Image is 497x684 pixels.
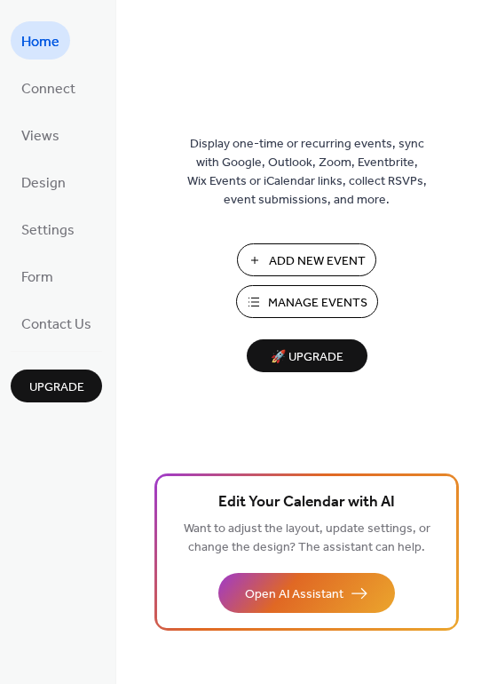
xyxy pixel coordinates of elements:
[21,311,91,338] span: Contact Us
[187,135,427,210] span: Display one-time or recurring events, sync with Google, Outlook, Zoom, Eventbrite, Wix Events or ...
[11,21,70,60] a: Home
[11,370,102,402] button: Upgrade
[11,257,64,295] a: Form
[237,243,376,276] button: Add New Event
[21,28,59,56] span: Home
[247,339,367,372] button: 🚀 Upgrade
[218,573,395,613] button: Open AI Assistant
[218,490,395,515] span: Edit Your Calendar with AI
[11,115,70,154] a: Views
[257,346,357,370] span: 🚀 Upgrade
[11,68,86,107] a: Connect
[245,585,343,604] span: Open AI Assistant
[11,210,85,248] a: Settings
[268,294,367,313] span: Manage Events
[29,378,84,397] span: Upgrade
[21,217,75,244] span: Settings
[21,123,59,150] span: Views
[269,252,366,271] span: Add New Event
[236,285,378,318] button: Manage Events
[11,304,102,342] a: Contact Us
[21,76,75,103] span: Connect
[21,170,66,197] span: Design
[21,264,53,291] span: Form
[11,163,76,201] a: Design
[184,517,430,560] span: Want to adjust the layout, update settings, or change the design? The assistant can help.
